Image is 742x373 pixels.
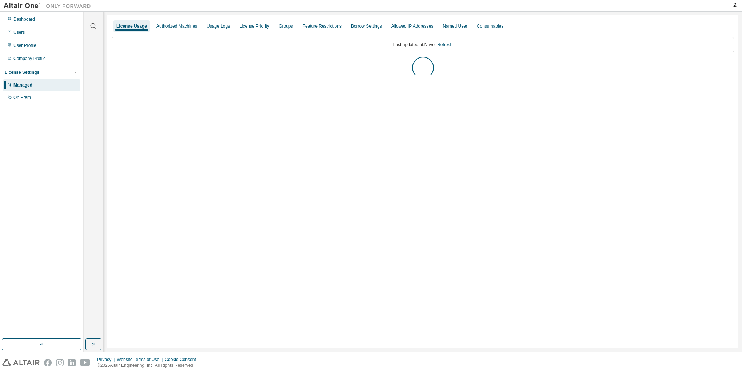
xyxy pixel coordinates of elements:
[279,23,293,29] div: Groups
[5,69,39,75] div: License Settings
[156,23,197,29] div: Authorized Machines
[2,359,40,366] img: altair_logo.svg
[437,42,452,47] a: Refresh
[56,359,64,366] img: instagram.svg
[239,23,269,29] div: License Priority
[13,43,36,48] div: User Profile
[351,23,382,29] div: Borrow Settings
[391,23,434,29] div: Allowed IP Addresses
[112,37,734,52] div: Last updated at: Never
[44,359,52,366] img: facebook.svg
[13,29,25,35] div: Users
[207,23,230,29] div: Usage Logs
[443,23,467,29] div: Named User
[97,357,117,362] div: Privacy
[117,357,165,362] div: Website Terms of Use
[4,2,95,9] img: Altair One
[303,23,342,29] div: Feature Restrictions
[13,16,35,22] div: Dashboard
[165,357,200,362] div: Cookie Consent
[97,362,200,369] p: © 2025 Altair Engineering, Inc. All Rights Reserved.
[80,359,91,366] img: youtube.svg
[13,95,31,100] div: On Prem
[477,23,503,29] div: Consumables
[116,23,147,29] div: License Usage
[68,359,76,366] img: linkedin.svg
[13,82,32,88] div: Managed
[13,56,46,61] div: Company Profile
